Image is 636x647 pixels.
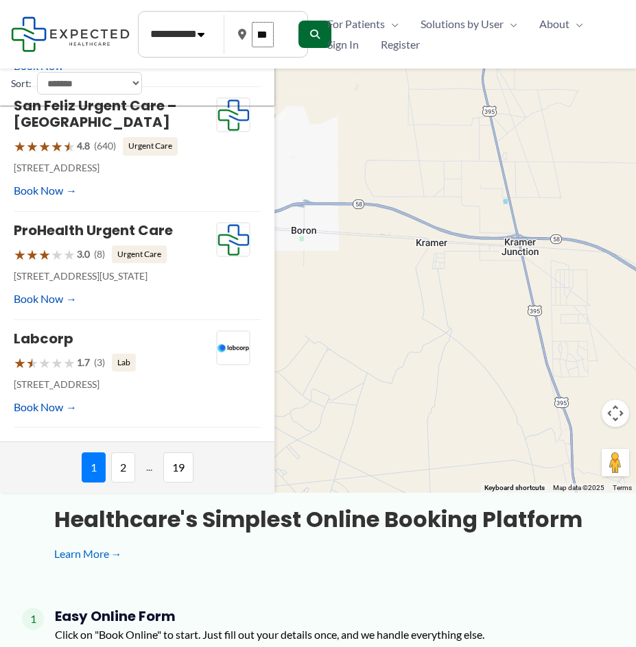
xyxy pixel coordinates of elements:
[370,34,431,55] a: Register
[602,400,629,427] button: Map camera controls
[11,16,130,51] img: Expected Healthcare Logo - side, dark font, small
[26,134,38,159] span: ★
[504,14,517,34] span: Menu Toggle
[217,98,250,132] img: Expected Healthcare Logo
[14,242,26,267] span: ★
[123,137,178,155] span: Urgent Care
[14,376,216,393] p: [STREET_ADDRESS]
[51,134,63,159] span: ★
[14,159,216,177] p: [STREET_ADDRESS]
[63,242,75,267] span: ★
[484,483,545,493] button: Keyboard shortcuts
[63,134,75,159] span: ★
[141,452,158,483] span: ...
[569,14,583,34] span: Menu Toggle
[55,624,484,645] p: Click on "Book Online" to start. Just fill out your details once, and we handle everything else.
[77,245,90,263] span: 3.0
[111,452,135,483] span: 2
[94,137,116,155] span: (640)
[14,221,173,240] a: ProHealth Urgent Care
[316,34,370,55] a: Sign In
[26,350,38,376] span: ★
[14,329,73,348] a: Labcorp
[63,350,75,376] span: ★
[14,96,176,132] a: San Feliz Urgent Care – [GEOGRAPHIC_DATA]
[54,544,582,564] a: Learn More →
[38,134,51,159] span: ★
[528,14,594,34] a: AboutMenu Toggle
[51,350,63,376] span: ★
[26,242,38,267] span: ★
[11,75,32,93] label: Sort:
[217,223,250,257] img: Expected Healthcare Logo
[327,14,385,34] span: For Patients
[381,34,420,55] span: Register
[54,506,582,533] h3: Healthcare's simplest online booking platform
[421,14,504,34] span: Solutions by User
[77,137,90,155] span: 4.8
[77,354,90,371] span: 1.7
[112,245,167,263] span: Urgent Care
[163,452,193,483] span: 19
[22,608,44,630] span: 1
[14,134,26,159] span: ★
[327,34,359,55] span: Sign In
[539,14,569,34] span: About
[385,14,399,34] span: Menu Toggle
[553,484,604,491] span: Map data ©2025
[14,350,26,376] span: ★
[82,452,106,483] span: 1
[38,350,51,376] span: ★
[316,14,410,34] a: For PatientsMenu Toggle
[55,608,484,624] h4: Easy Online Form
[217,331,250,365] img: Labcorp
[613,484,632,491] a: Terms
[14,289,77,309] a: Book Now
[14,397,77,417] a: Book Now
[14,180,77,201] a: Book Now
[51,242,63,267] span: ★
[112,354,136,371] span: Lab
[410,14,528,34] a: Solutions by UserMenu Toggle
[38,242,51,267] span: ★
[94,245,105,263] span: (8)
[94,354,105,371] span: (3)
[602,449,629,476] button: Drag Pegman onto the map to open Street View
[14,267,216,285] p: [STREET_ADDRESS][US_STATE]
